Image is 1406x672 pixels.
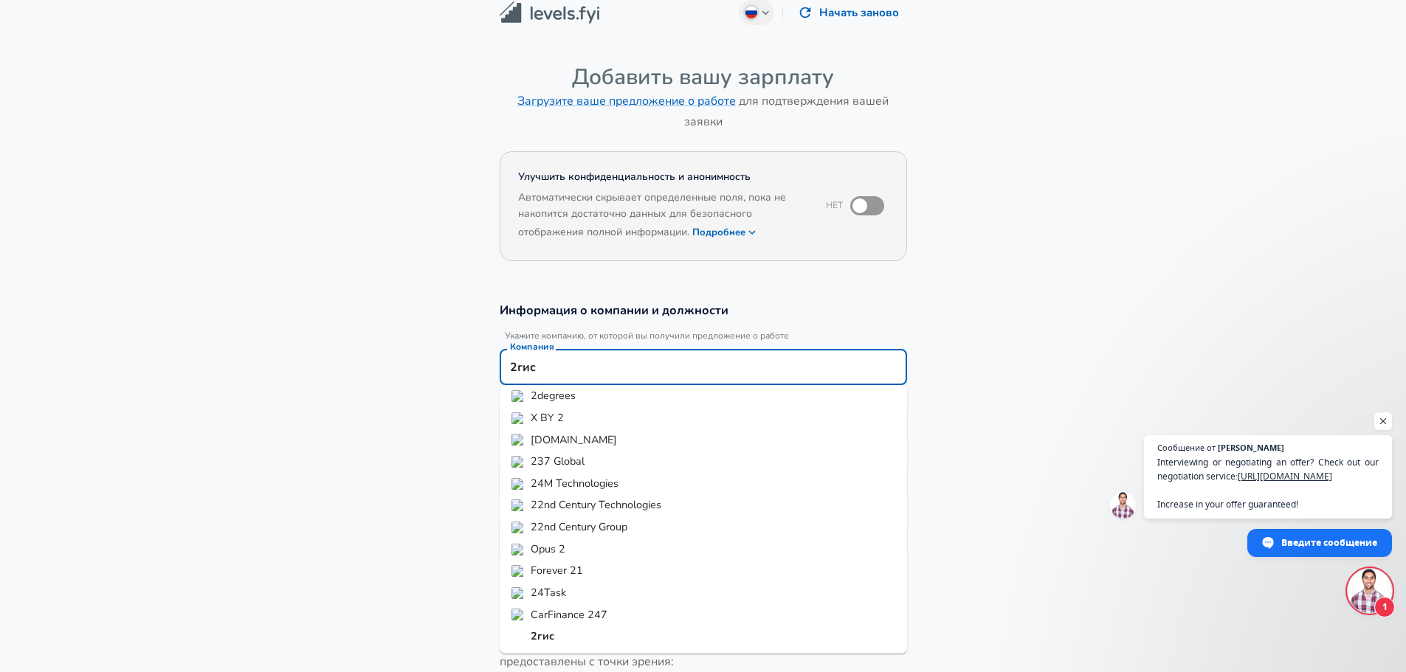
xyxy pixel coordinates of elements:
[511,456,525,468] img: 237global.com
[500,637,697,671] label: Эти данные о компенсации предоставлены с точки зрения:
[1374,597,1395,617] span: 1
[511,544,525,555] img: opus2.com
[511,609,525,620] img: carfinance247.co.uk
[1157,443,1216,451] span: Сообщение от
[531,388,576,403] span: 2degrees
[531,541,565,556] span: Opus 2
[826,200,843,212] span: Нет
[500,1,599,24] img: Levels.fyi
[500,63,907,91] h4: Добавить вашу зарплату
[500,302,907,319] h3: Информация о компании и должности
[511,565,525,577] img: forever21.com
[531,497,661,512] span: 22nd Century Technologies
[531,628,554,643] strong: 2гис
[511,390,525,402] img: 2degrees.nz
[745,7,757,18] img: Russian
[511,412,525,424] img: xby2.com
[511,499,525,511] img: tscti.com
[1348,569,1392,613] div: Открытый чат
[531,563,583,578] span: Forever 21
[1157,455,1379,511] span: Interviewing or negotiating an offer? Check out our negotiation service: Increase in your offer g...
[500,330,907,342] span: Укажите компанию, от которой вы получили предложение о работе
[517,93,736,109] a: Загрузите ваше предложение о работе
[511,522,525,533] img: xxiicentury.com
[531,454,585,468] span: 237 Global
[511,478,525,490] img: 24-m.com
[531,519,627,534] span: 22nd Century Group
[506,356,900,378] input: Гугл
[531,585,566,600] span: 24Task
[518,190,810,243] h6: Автоматически скрывает определенные поля, пока не накопится достаточно данных для безопасного ото...
[692,222,757,243] button: Подробнее
[1281,530,1377,555] span: Введите сообщение
[510,342,554,351] label: Компания
[1218,443,1284,451] span: [PERSON_NAME]
[531,607,607,622] span: CarFinance 247
[500,91,907,132] h6: для подтверждения вашей заявки
[511,434,525,446] img: 21.co
[531,432,617,447] span: [DOMAIN_NAME]
[531,476,618,491] span: 24M Technologies
[518,170,810,184] h4: Улучшить конфиденциальность и анонимность
[511,587,525,599] img: 24task.com
[531,410,564,425] span: X BY 2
